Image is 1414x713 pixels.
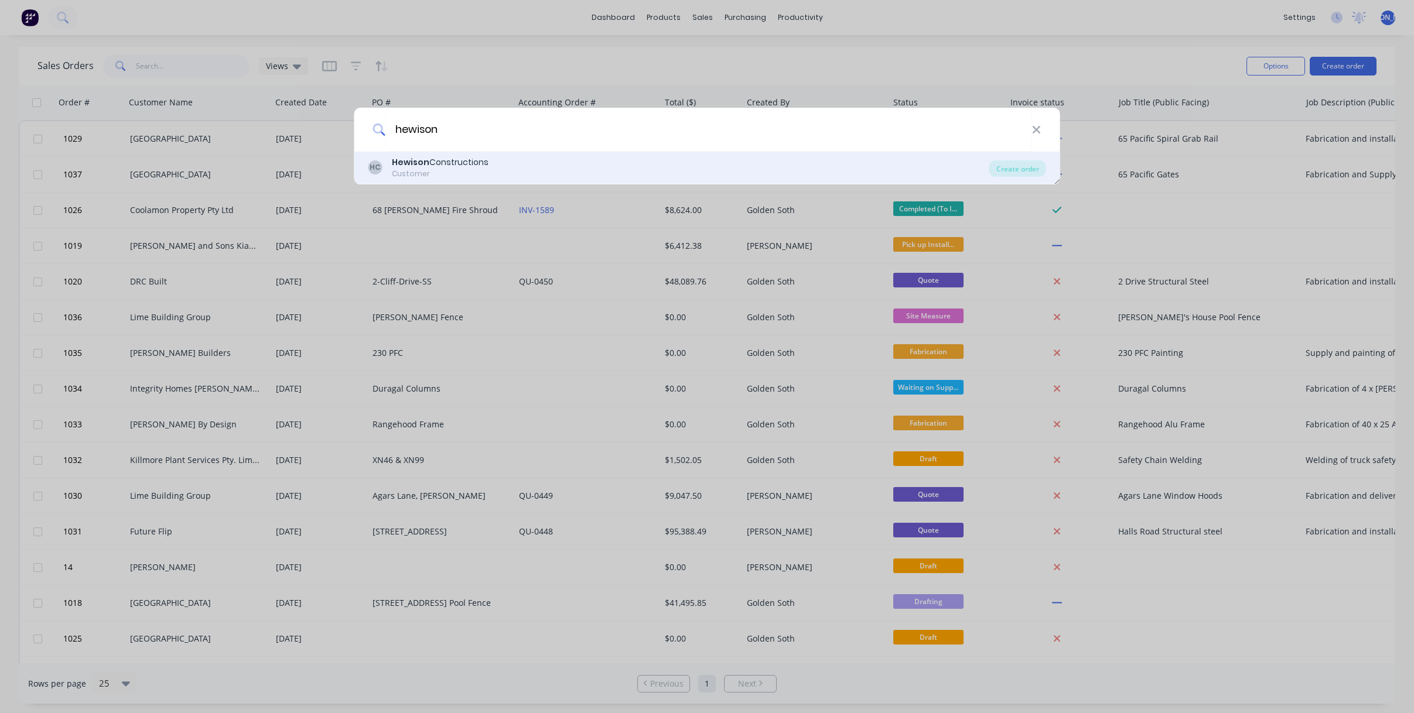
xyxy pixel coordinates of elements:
div: HC [368,160,382,174]
div: Create order [989,160,1046,177]
b: Hewison [392,156,429,168]
input: Enter a customer name to create a new order... [385,108,1032,152]
div: Constructions [392,156,489,169]
div: Customer [392,169,489,179]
